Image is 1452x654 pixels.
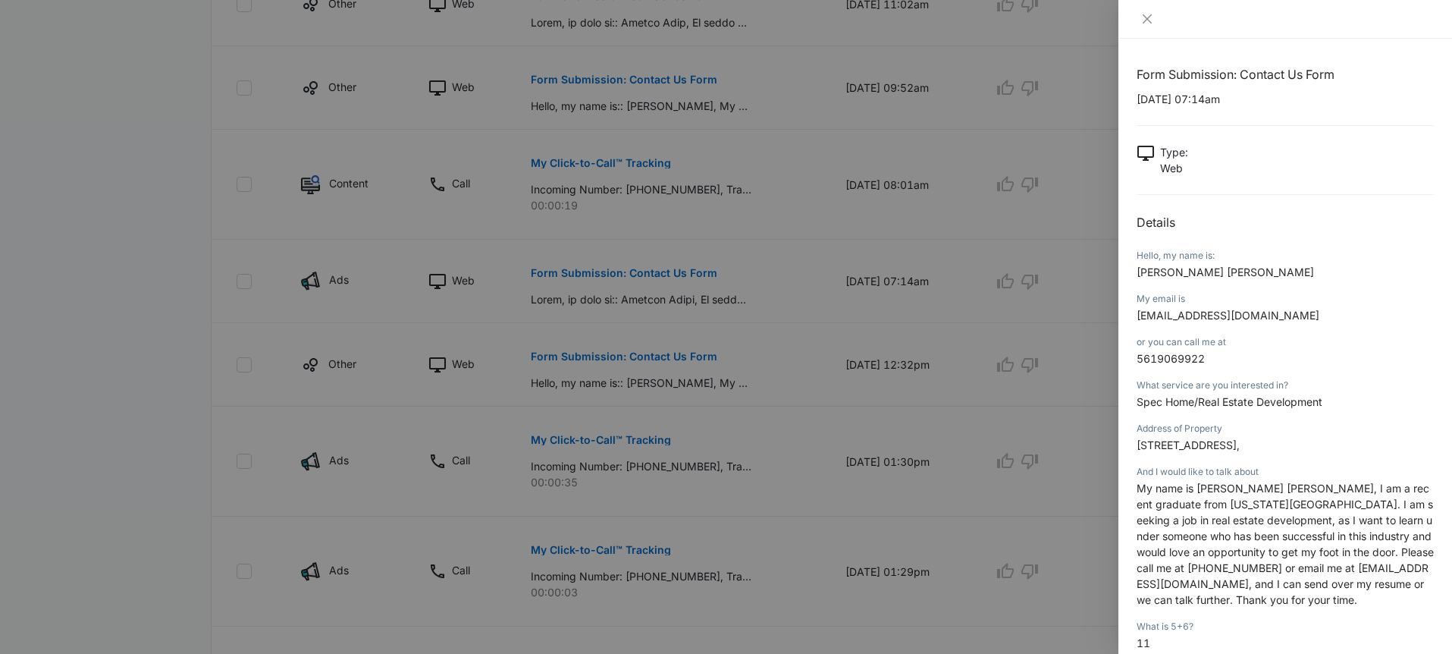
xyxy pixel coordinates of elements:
[1137,395,1322,408] span: Spec Home/Real Estate Development
[1160,160,1188,176] p: Web
[1137,65,1434,83] h1: Form Submission: Contact Us Form
[1137,213,1434,231] h2: Details
[1137,482,1434,606] span: My name is [PERSON_NAME] [PERSON_NAME], I am a recent graduate from [US_STATE][GEOGRAPHIC_DATA]. ...
[1137,379,1434,392] div: What service are you interested in?
[1137,292,1434,306] div: My email is
[1137,335,1434,349] div: or you can call me at
[1137,422,1434,435] div: Address of Property
[1137,309,1319,322] span: [EMAIL_ADDRESS][DOMAIN_NAME]
[1141,13,1153,25] span: close
[1137,249,1434,263] div: Hello, my name is:
[1137,439,1240,451] span: [STREET_ADDRESS],
[1137,266,1314,278] span: [PERSON_NAME] [PERSON_NAME]
[1160,144,1188,160] p: Type :
[1137,12,1158,26] button: Close
[1137,620,1434,634] div: What is 5+6?
[1137,465,1434,479] div: And I would like to talk about
[1137,91,1434,107] p: [DATE] 07:14am
[1137,352,1205,365] span: 5619069922
[1137,637,1150,649] span: 11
